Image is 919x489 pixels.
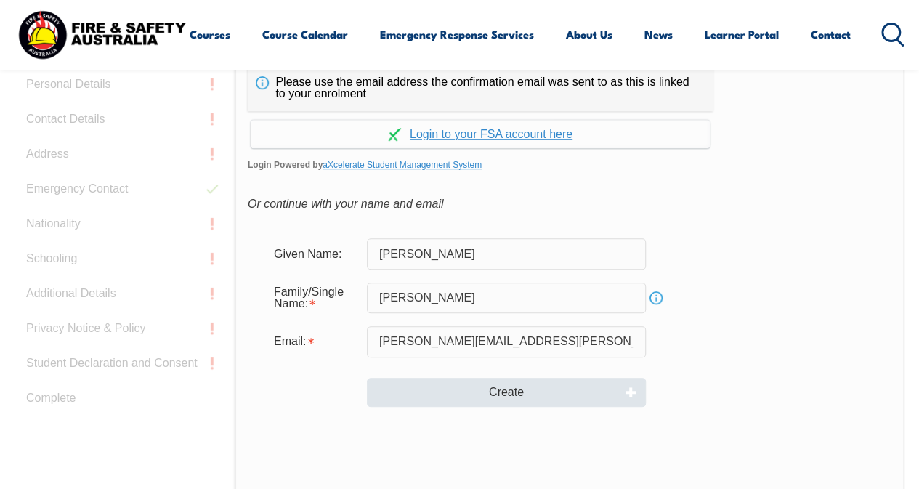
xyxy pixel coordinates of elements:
div: Please use the email address the confirmation email was sent to as this is linked to your enrolment [248,65,713,111]
div: Family/Single Name is required. [262,278,367,318]
img: Log in withaxcelerate [388,128,401,141]
a: About Us [566,17,612,52]
a: Info [646,288,666,308]
div: Or continue with your name and email [248,193,891,215]
div: Email is required. [262,328,367,355]
a: Contact [811,17,851,52]
a: Learner Portal [705,17,779,52]
a: Courses [190,17,230,52]
div: Given Name: [262,240,367,267]
a: News [644,17,673,52]
button: Create [367,378,646,407]
a: aXcelerate Student Management System [323,160,482,170]
a: Course Calendar [262,17,348,52]
span: Login Powered by [248,154,891,176]
a: Emergency Response Services [380,17,534,52]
